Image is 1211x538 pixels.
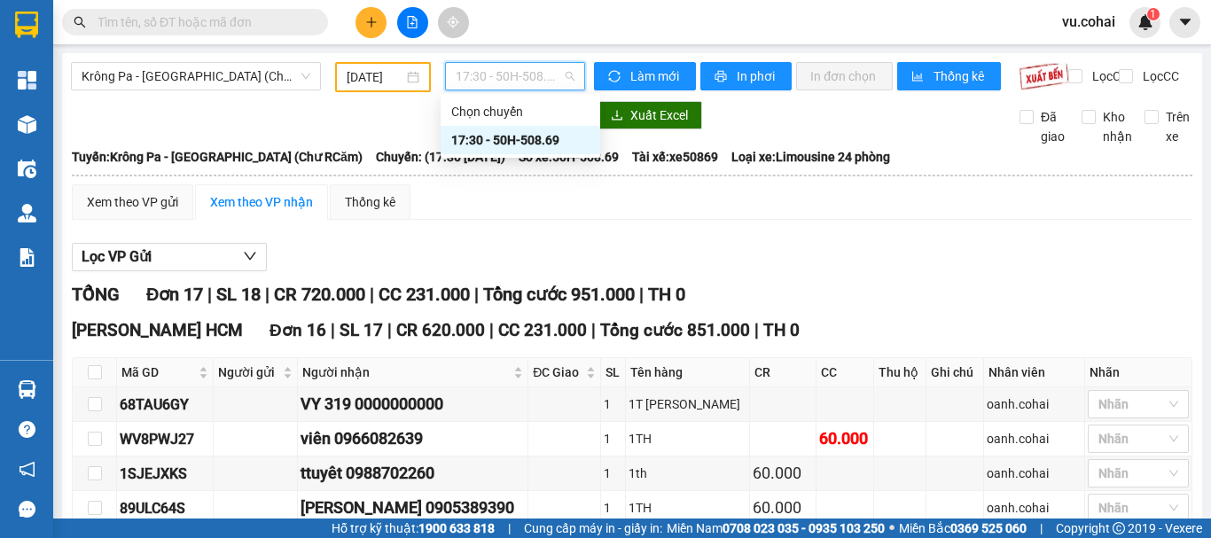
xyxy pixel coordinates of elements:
[667,519,885,538] span: Miền Nam
[117,387,214,422] td: 68TAU6GY
[600,320,750,340] span: Tổng cước 851.000
[604,498,622,518] div: 1
[639,284,644,305] span: |
[629,429,746,448] div: 1TH
[265,284,270,305] span: |
[243,249,257,263] span: down
[1090,363,1187,382] div: Nhãn
[987,394,1082,414] div: oanh.cohai
[1147,8,1160,20] sup: 1
[533,363,582,382] span: ĐC Giao
[18,71,36,90] img: dashboard-icon
[18,115,36,134] img: warehouse-icon
[19,461,35,478] span: notification
[301,426,525,451] div: viên 0966082639
[648,284,685,305] span: TH 0
[524,519,662,538] span: Cung cấp máy in - giấy in:
[301,495,525,520] div: [PERSON_NAME] 0905389390
[418,521,495,535] strong: 1900 633 818
[489,320,494,340] span: |
[397,7,428,38] button: file-add
[632,147,718,167] span: Tài xế: xe50869
[984,358,1085,387] th: Nhân viên
[608,70,623,84] span: sync
[889,525,895,532] span: ⚪️
[74,16,86,28] span: search
[1085,66,1131,86] span: Lọc CR
[1096,107,1139,146] span: Kho nhận
[370,284,374,305] span: |
[630,66,682,86] span: Làm mới
[1137,14,1153,30] img: icon-new-feature
[1040,519,1043,538] span: |
[379,284,470,305] span: CC 231.000
[387,320,392,340] span: |
[146,284,203,305] span: Đơn 17
[18,204,36,222] img: warehouse-icon
[18,248,36,267] img: solution-icon
[763,320,800,340] span: TH 0
[987,498,1082,518] div: oanh.cohai
[630,105,688,125] span: Xuất Excel
[926,358,984,387] th: Ghi chú
[347,67,403,87] input: 11/09/2025
[1150,8,1156,20] span: 1
[987,464,1082,483] div: oanh.cohai
[796,62,893,90] button: In đơn chọn
[1136,66,1182,86] span: Lọc CC
[700,62,792,90] button: printerIn phơi
[750,358,816,387] th: CR
[274,284,365,305] span: CR 720.000
[120,428,210,450] div: WV8PWJ27
[594,62,696,90] button: syncLàm mới
[483,284,635,305] span: Tổng cước 951.000
[911,70,926,84] span: bar-chart
[72,243,267,271] button: Lọc VP Gửi
[82,63,310,90] span: Krông Pa - Sài Gòn (Chư RCăm)
[753,495,813,520] div: 60.000
[121,363,195,382] span: Mã GD
[331,320,335,340] span: |
[301,461,525,486] div: ttuyêt 0988702260
[302,363,510,382] span: Người nhận
[117,491,214,526] td: 89ULC64S
[120,497,210,519] div: 89ULC64S
[456,63,574,90] span: 17:30 - 50H-508.69
[19,501,35,518] span: message
[1177,14,1193,30] span: caret-down
[340,320,383,340] span: SL 17
[117,456,214,491] td: 1SJEJXKS
[72,150,363,164] b: Tuyến: Krông Pa - [GEOGRAPHIC_DATA] (Chư RCăm)
[950,521,1027,535] strong: 0369 525 060
[396,320,485,340] span: CR 620.000
[19,421,35,438] span: question-circle
[270,320,326,340] span: Đơn 16
[120,463,210,485] div: 1SJEJXKS
[731,147,890,167] span: Loại xe: Limousine 24 phòng
[218,363,279,382] span: Người gửi
[438,7,469,38] button: aim
[753,461,813,486] div: 60.000
[355,7,387,38] button: plus
[1034,107,1072,146] span: Đã giao
[1019,62,1069,90] img: 9k=
[332,519,495,538] span: Hỗ trợ kỹ thuật:
[72,320,243,340] span: [PERSON_NAME] HCM
[207,284,212,305] span: |
[87,192,178,212] div: Xem theo VP gửi
[819,426,871,451] div: 60.000
[987,429,1082,448] div: oanh.cohai
[508,519,511,538] span: |
[626,358,749,387] th: Tên hàng
[72,284,120,305] span: TỔNG
[723,521,885,535] strong: 0708 023 035 - 0935 103 250
[18,160,36,178] img: warehouse-icon
[120,394,210,416] div: 68TAU6GY
[498,320,587,340] span: CC 231.000
[474,284,479,305] span: |
[604,464,622,483] div: 1
[15,12,38,38] img: logo-vxr
[611,109,623,123] span: download
[629,464,746,483] div: 1th
[715,70,730,84] span: printer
